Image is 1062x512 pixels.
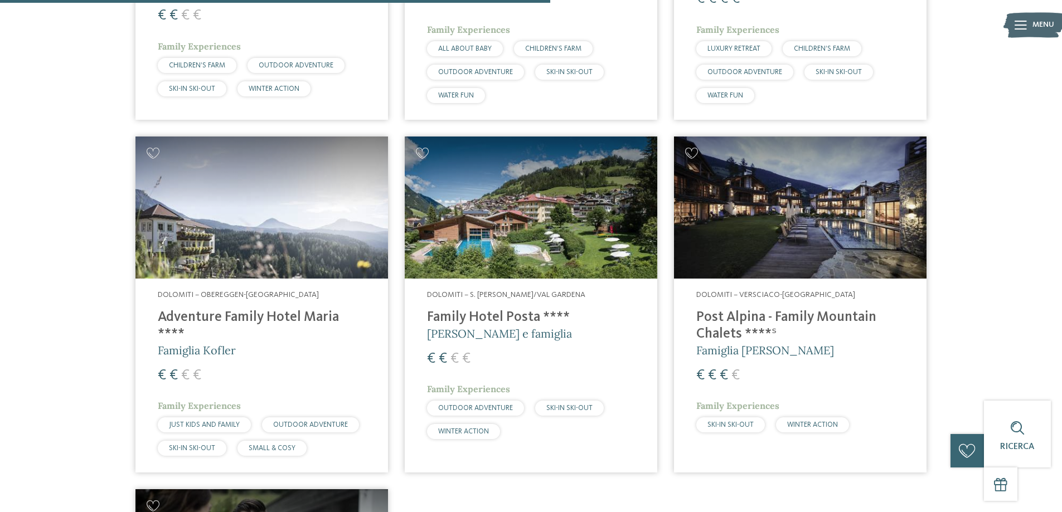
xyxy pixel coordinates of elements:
[696,368,705,383] span: €
[696,400,779,411] span: Family Experiences
[427,309,635,326] h4: Family Hotel Posta ****
[816,69,862,76] span: SKI-IN SKI-OUT
[708,368,716,383] span: €
[696,343,834,357] span: Famiglia [PERSON_NAME]
[439,352,447,366] span: €
[249,445,295,452] span: SMALL & COSY
[450,352,459,366] span: €
[181,8,190,23] span: €
[259,62,333,69] span: OUTDOOR ADVENTURE
[546,69,593,76] span: SKI-IN SKI-OUT
[273,421,348,428] span: OUTDOOR ADVENTURE
[720,368,728,383] span: €
[707,45,760,52] span: LUXURY RETREAT
[674,136,927,472] a: Cercate un hotel per famiglie? Qui troverete solo i migliori! Dolomiti – Versciaco-[GEOGRAPHIC_DA...
[193,368,201,383] span: €
[158,368,166,383] span: €
[169,62,225,69] span: CHILDREN’S FARM
[731,368,740,383] span: €
[169,8,178,23] span: €
[169,368,178,383] span: €
[787,421,838,428] span: WINTER ACTION
[135,136,388,279] img: Adventure Family Hotel Maria ****
[707,69,782,76] span: OUTDOOR ADVENTURE
[438,69,513,76] span: OUTDOOR ADVENTURE
[427,352,435,366] span: €
[405,136,657,472] a: Cercate un hotel per famiglie? Qui troverete solo i migliori! Dolomiti – S. [PERSON_NAME]/Val Gar...
[181,368,190,383] span: €
[158,343,236,357] span: Famiglia Kofler
[405,136,657,279] img: Cercate un hotel per famiglie? Qui troverete solo i migliori!
[249,85,299,92] span: WINTER ACTION
[158,400,241,411] span: Family Experiences
[438,428,489,435] span: WINTER ACTION
[427,326,572,340] span: [PERSON_NAME] e famiglia
[158,309,366,343] h4: Adventure Family Hotel Maria ****
[427,383,510,394] span: Family Experiences
[169,445,215,452] span: SKI-IN SKI-OUT
[794,45,850,52] span: CHILDREN’S FARM
[427,24,510,35] span: Family Experiences
[158,8,166,23] span: €
[169,85,215,92] span: SKI-IN SKI-OUT
[525,45,581,52] span: CHILDREN’S FARM
[462,352,471,366] span: €
[707,92,743,99] span: WATER FUN
[427,291,585,299] span: Dolomiti – S. [PERSON_NAME]/Val Gardena
[707,421,754,428] span: SKI-IN SKI-OUT
[158,41,241,52] span: Family Experiences
[158,291,319,299] span: Dolomiti – Obereggen-[GEOGRAPHIC_DATA]
[696,24,779,35] span: Family Experiences
[546,404,593,412] span: SKI-IN SKI-OUT
[696,309,904,343] h4: Post Alpina - Family Mountain Chalets ****ˢ
[193,8,201,23] span: €
[438,45,492,52] span: ALL ABOUT BABY
[169,421,240,428] span: JUST KIDS AND FAMILY
[135,136,388,472] a: Cercate un hotel per famiglie? Qui troverete solo i migliori! Dolomiti – Obereggen-[GEOGRAPHIC_DA...
[674,136,927,279] img: Post Alpina - Family Mountain Chalets ****ˢ
[438,404,513,412] span: OUTDOOR ADVENTURE
[1000,442,1035,451] span: Ricerca
[438,92,474,99] span: WATER FUN
[696,291,855,299] span: Dolomiti – Versciaco-[GEOGRAPHIC_DATA]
